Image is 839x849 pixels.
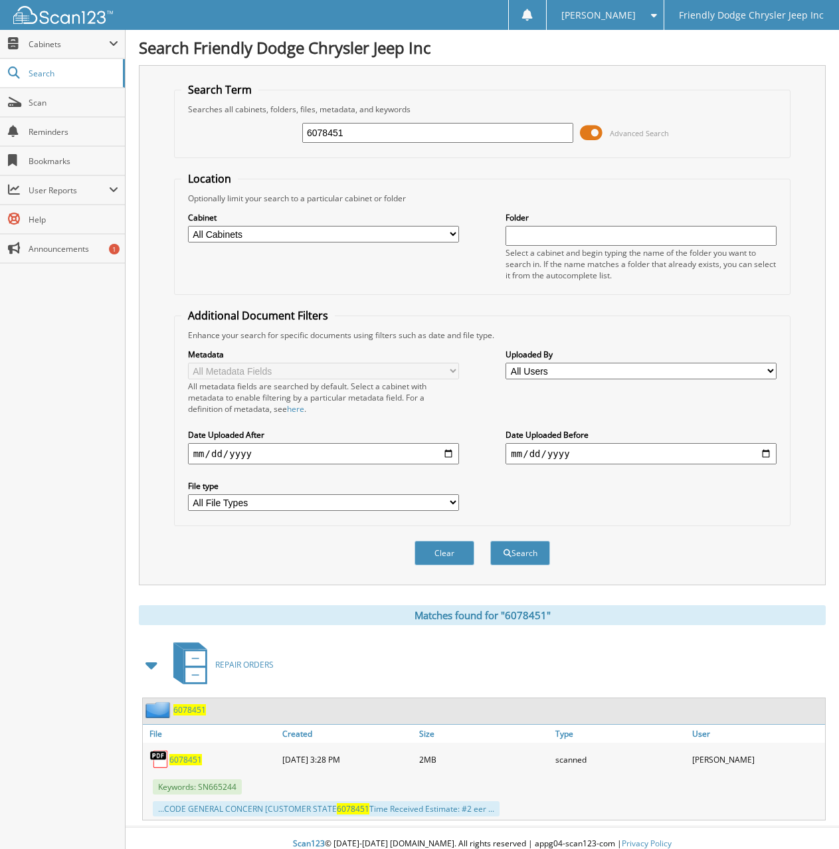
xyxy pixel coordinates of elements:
div: 2MB [416,746,552,773]
span: Search [29,68,116,79]
span: Cabinets [29,39,109,50]
input: end [506,443,777,464]
img: PDF.png [149,749,169,769]
span: Scan [29,97,118,108]
img: folder2.png [145,702,173,718]
div: Select a cabinet and begin typing the name of the folder you want to search in. If the name match... [506,247,777,281]
label: Date Uploaded Before [506,429,777,440]
span: Keywords: SN665244 [153,779,242,795]
div: Optionally limit your search to a particular cabinet or folder [181,193,784,204]
span: User Reports [29,185,109,196]
span: Friendly Dodge Chrysler Jeep Inc [679,11,824,19]
a: Size [416,725,552,743]
legend: Search Term [181,82,258,97]
h1: Search Friendly Dodge Chrysler Jeep Inc [139,37,826,58]
a: here [287,403,304,415]
span: Bookmarks [29,155,118,167]
button: Search [490,541,550,565]
span: Announcements [29,243,118,254]
span: 6078451 [337,803,369,814]
label: Metadata [188,349,459,360]
a: File [143,725,279,743]
a: Privacy Policy [622,838,672,849]
span: Scan123 [293,838,325,849]
a: 6078451 [173,704,206,715]
span: Help [29,214,118,225]
div: [PERSON_NAME] [689,746,825,773]
span: [PERSON_NAME] [561,11,636,19]
div: [DATE] 3:28 PM [279,746,415,773]
label: Date Uploaded After [188,429,459,440]
label: Uploaded By [506,349,777,360]
div: ...CODE GENERAL CONCERN [CUSTOMER STATE Time Received Estimate: #2 eer ... [153,801,500,816]
div: All metadata fields are searched by default. Select a cabinet with metadata to enable filtering b... [188,381,459,415]
button: Clear [415,541,474,565]
legend: Additional Document Filters [181,308,335,323]
a: 6078451 [169,754,202,765]
span: Reminders [29,126,118,138]
span: REPAIR ORDERS [215,659,274,670]
div: 1 [109,244,120,254]
input: start [188,443,459,464]
div: Enhance your search for specific documents using filters such as date and file type. [181,330,784,341]
a: User [689,725,825,743]
a: Type [552,725,688,743]
label: Folder [506,212,777,223]
div: scanned [552,746,688,773]
img: scan123-logo-white.svg [13,6,113,24]
a: REPAIR ORDERS [165,638,274,691]
label: File type [188,480,459,492]
div: Matches found for "6078451" [139,605,826,625]
a: Created [279,725,415,743]
span: Advanced Search [610,128,669,138]
div: Searches all cabinets, folders, files, metadata, and keywords [181,104,784,115]
legend: Location [181,171,238,186]
label: Cabinet [188,212,459,223]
